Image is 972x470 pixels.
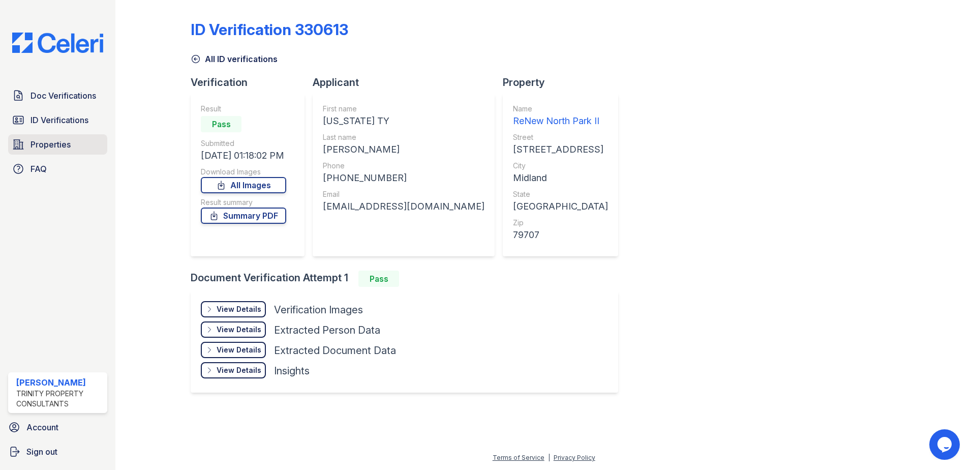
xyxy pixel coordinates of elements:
a: Privacy Policy [554,454,595,461]
a: All Images [201,177,286,193]
a: All ID verifications [191,53,278,65]
span: ID Verifications [31,114,88,126]
div: View Details [217,325,261,335]
div: Pass [201,116,241,132]
div: Result [201,104,286,114]
div: ID Verification 330613 [191,20,348,39]
div: [PERSON_NAME] [323,142,484,157]
div: Document Verification Attempt 1 [191,271,626,287]
div: [US_STATE] TY [323,114,484,128]
div: City [513,161,608,171]
a: Terms of Service [493,454,544,461]
div: Trinity Property Consultants [16,389,103,409]
div: Verification Images [274,303,363,317]
div: Result summary [201,197,286,208]
div: Pass [358,271,399,287]
div: First name [323,104,484,114]
div: Name [513,104,608,114]
span: Account [26,421,58,433]
div: View Details [217,365,261,375]
a: ID Verifications [8,110,107,130]
div: [EMAIL_ADDRESS][DOMAIN_NAME] [323,199,484,214]
div: | [548,454,550,461]
div: Download Images [201,167,286,177]
a: Properties [8,134,107,155]
div: [PERSON_NAME] [16,376,103,389]
div: Submitted [201,138,286,149]
div: Insights [274,364,310,378]
div: Phone [323,161,484,171]
a: Sign out [4,442,111,462]
div: [STREET_ADDRESS] [513,142,608,157]
div: Property [503,75,626,90]
span: FAQ [31,163,47,175]
div: Midland [513,171,608,185]
div: Extracted Document Data [274,343,396,358]
div: Verification [191,75,313,90]
span: Sign out [26,446,57,458]
span: Properties [31,138,71,151]
div: Applicant [313,75,503,90]
div: Email [323,189,484,199]
div: Extracted Person Data [274,323,380,337]
span: Doc Verifications [31,90,96,102]
div: View Details [217,345,261,355]
a: Name ReNew North Park II [513,104,608,128]
a: FAQ [8,159,107,179]
img: CE_Logo_Blue-a8612792a0a2168367f1c8372b55b34899dd931a85d93a1a3d3e32e68fde9ad4.png [4,33,111,53]
a: Doc Verifications [8,85,107,106]
a: Summary PDF [201,208,286,224]
div: 79707 [513,228,608,242]
div: ReNew North Park II [513,114,608,128]
div: Zip [513,218,608,228]
div: Last name [323,132,484,142]
div: State [513,189,608,199]
div: View Details [217,304,261,314]
div: [DATE] 01:18:02 PM [201,149,286,163]
div: [PHONE_NUMBER] [323,171,484,185]
iframe: chat widget [929,429,962,460]
div: [GEOGRAPHIC_DATA] [513,199,608,214]
div: Street [513,132,608,142]
a: Account [4,417,111,437]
